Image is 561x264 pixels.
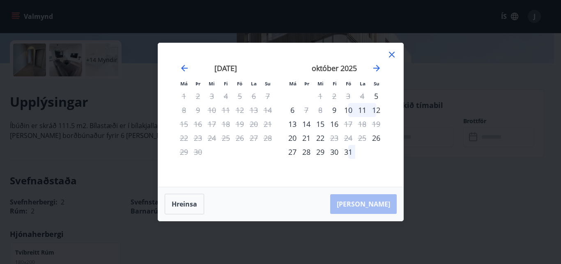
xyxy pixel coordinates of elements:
[313,145,327,159] td: Choose miðvikudagur, 29. október 2025 as your check-in date. It’s available.
[261,117,275,131] td: Not available. sunnudagur, 21. september 2025
[205,117,219,131] td: Not available. miðvikudagur, 17. september 2025
[374,80,379,87] small: Su
[355,131,369,145] td: Not available. laugardagur, 25. október 2025
[327,89,341,103] td: Not available. fimmtudagur, 2. október 2025
[355,89,369,103] td: Not available. laugardagur, 4. október 2025
[313,131,327,145] td: Choose miðvikudagur, 22. október 2025 as your check-in date. It’s available.
[177,89,191,103] td: Not available. mánudagur, 1. september 2025
[233,117,247,131] td: Not available. föstudagur, 19. september 2025
[341,103,355,117] div: 10
[327,131,341,145] td: Not available. fimmtudagur, 23. október 2025
[168,53,393,177] div: Calendar
[177,145,191,159] td: Not available. mánudagur, 29. september 2025
[304,80,309,87] small: Þr
[369,103,383,117] td: Choose sunnudagur, 12. október 2025 as your check-in date. It’s available.
[355,103,369,117] div: 11
[285,145,299,159] td: Choose mánudagur, 27. október 2025 as your check-in date. It’s available.
[191,131,205,145] td: Not available. þriðjudagur, 23. september 2025
[369,103,383,117] div: 12
[285,131,299,145] td: Choose mánudagur, 20. október 2025 as your check-in date. It’s available.
[247,117,261,131] td: Not available. laugardagur, 20. september 2025
[327,145,341,159] td: Choose fimmtudagur, 30. október 2025 as your check-in date. It’s available.
[191,145,205,159] td: Not available. þriðjudagur, 30. september 2025
[265,80,271,87] small: Su
[165,194,204,214] button: Hreinsa
[191,103,205,117] td: Not available. þriðjudagur, 9. september 2025
[285,103,299,117] td: Choose mánudagur, 6. október 2025 as your check-in date. It’s available.
[355,103,369,117] td: Choose laugardagur, 11. október 2025 as your check-in date. It’s available.
[372,63,382,73] div: Move forward to switch to the next month.
[327,103,341,117] td: Choose fimmtudagur, 9. október 2025 as your check-in date. It’s available.
[333,80,337,87] small: Fi
[299,131,313,145] div: 21
[317,80,324,87] small: Mi
[233,131,247,145] td: Not available. föstudagur, 26. september 2025
[360,80,366,87] small: La
[341,117,355,131] div: Aðeins útritun í boði
[285,145,299,159] div: 27
[285,117,299,131] td: Choose mánudagur, 13. október 2025 as your check-in date. It’s available.
[327,117,341,131] td: Choose fimmtudagur, 16. október 2025 as your check-in date. It’s available.
[233,103,247,117] td: Not available. föstudagur, 12. september 2025
[205,131,219,145] td: Not available. miðvikudagur, 24. september 2025
[341,103,355,117] td: Choose föstudagur, 10. október 2025 as your check-in date. It’s available.
[205,89,219,103] td: Not available. miðvikudagur, 3. september 2025
[341,117,355,131] td: Not available. föstudagur, 17. október 2025
[180,80,188,87] small: Má
[341,131,355,145] td: Not available. föstudagur, 24. október 2025
[191,117,205,131] td: Not available. þriðjudagur, 16. september 2025
[209,80,215,87] small: Mi
[341,145,355,159] td: Choose föstudagur, 31. október 2025 as your check-in date. It’s available.
[313,89,327,103] td: Not available. miðvikudagur, 1. október 2025
[299,117,313,131] td: Choose þriðjudagur, 14. október 2025 as your check-in date. It’s available.
[341,89,355,103] td: Not available. föstudagur, 3. október 2025
[327,103,341,117] div: Aðeins innritun í boði
[179,63,189,73] div: Move backward to switch to the previous month.
[299,145,313,159] td: Choose þriðjudagur, 28. október 2025 as your check-in date. It’s available.
[313,145,327,159] div: 29
[341,145,355,159] div: 31
[205,103,219,117] td: Not available. miðvikudagur, 10. september 2025
[247,89,261,103] td: Not available. laugardagur, 6. september 2025
[327,131,341,145] div: Aðeins útritun í boði
[177,117,191,131] td: Not available. mánudagur, 15. september 2025
[219,117,233,131] td: Not available. fimmtudagur, 18. september 2025
[237,80,242,87] small: Fö
[299,145,313,159] div: 28
[191,89,205,103] td: Not available. þriðjudagur, 2. september 2025
[346,80,351,87] small: Fö
[285,131,299,145] div: Aðeins innritun í boði
[285,117,299,131] div: 13
[219,89,233,103] td: Not available. fimmtudagur, 4. september 2025
[224,80,228,87] small: Fi
[355,117,369,131] td: Not available. laugardagur, 18. október 2025
[261,89,275,103] td: Not available. sunnudagur, 7. september 2025
[285,103,299,117] div: 6
[299,103,313,117] td: Not available. þriðjudagur, 7. október 2025
[313,117,327,131] div: 15
[369,131,383,145] td: Choose sunnudagur, 26. október 2025 as your check-in date. It’s available.
[313,117,327,131] td: Choose miðvikudagur, 15. október 2025 as your check-in date. It’s available.
[251,80,257,87] small: La
[327,117,341,131] div: 16
[369,131,383,145] div: Aðeins innritun í boði
[327,145,341,159] div: 30
[369,117,383,131] td: Not available. sunnudagur, 19. október 2025
[261,103,275,117] td: Not available. sunnudagur, 14. september 2025
[214,63,237,73] strong: [DATE]
[369,89,383,103] td: Choose sunnudagur, 5. október 2025 as your check-in date. It’s available.
[219,131,233,145] td: Not available. fimmtudagur, 25. september 2025
[233,89,247,103] td: Not available. föstudagur, 5. september 2025
[247,103,261,117] td: Not available. laugardagur, 13. september 2025
[313,131,327,145] div: 22
[219,103,233,117] td: Not available. fimmtudagur, 11. september 2025
[299,103,313,117] div: Aðeins útritun í boði
[299,131,313,145] td: Choose þriðjudagur, 21. október 2025 as your check-in date. It’s available.
[313,103,327,117] td: Not available. miðvikudagur, 8. október 2025
[261,131,275,145] td: Not available. sunnudagur, 28. september 2025
[247,131,261,145] td: Not available. laugardagur, 27. september 2025
[289,80,297,87] small: Má
[369,89,383,103] div: Aðeins innritun í boði
[312,63,357,73] strong: október 2025
[195,80,200,87] small: Þr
